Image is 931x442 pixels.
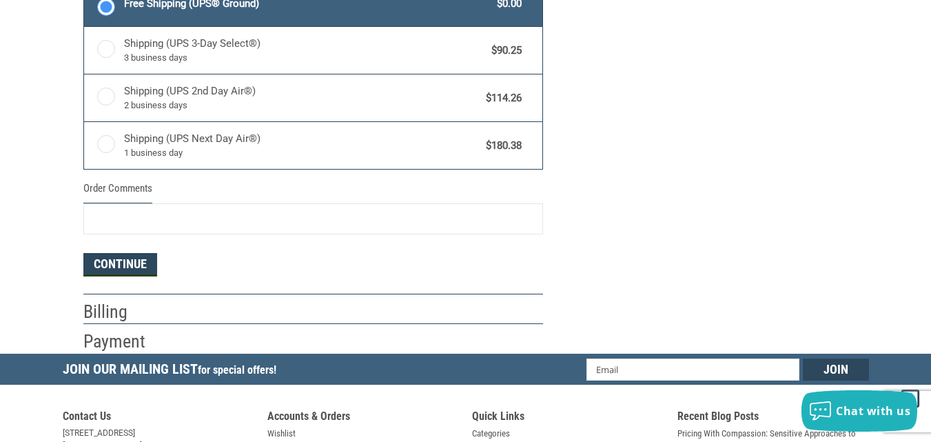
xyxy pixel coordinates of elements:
[198,363,276,376] span: for special offers!
[124,131,480,160] span: Shipping (UPS Next Day Air®)
[124,99,480,112] span: 2 business days
[83,253,157,277] button: Continue
[124,146,480,160] span: 1 business day
[480,138,522,154] span: $180.38
[267,427,296,441] a: Wishlist
[83,181,152,203] legend: Order Comments
[83,330,164,353] h2: Payment
[124,83,480,112] span: Shipping (UPS 2nd Day Air®)
[485,43,522,59] span: $90.25
[124,51,485,65] span: 3 business days
[63,410,254,427] h5: Contact Us
[586,359,799,381] input: Email
[124,36,485,65] span: Shipping (UPS 3-Day Select®)
[472,410,664,427] h5: Quick Links
[267,410,459,427] h5: Accounts & Orders
[83,301,164,323] h2: Billing
[677,410,869,427] h5: Recent Blog Posts
[480,90,522,106] span: $114.26
[803,359,869,381] input: Join
[63,354,283,389] h5: Join Our Mailing List
[472,427,510,441] a: Categories
[801,390,917,432] button: Chat with us
[836,403,910,419] span: Chat with us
